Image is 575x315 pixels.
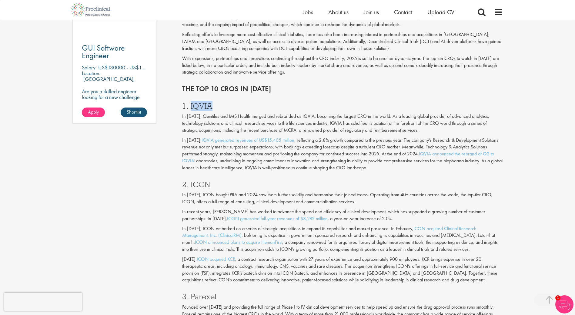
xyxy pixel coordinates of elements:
[197,256,235,262] a: ICON acquired KCR
[227,215,328,222] a: ICON generated full-year revenues of $8,282 million
[182,256,503,283] p: [DATE], , a contract research organisation with 27 years of experience and approximately 900 empl...
[182,31,503,52] p: Reflecting efforts to leverage more cost-effective clinical trial sites, there has also been incr...
[182,55,503,76] p: With expansions, partnerships and innovations continuing throughout the CRO industry, 2025 is set...
[202,137,294,143] a: IQVIA generated revenues of US$15,405 million
[427,8,454,16] a: Upload CV
[182,85,503,93] h2: The top 10 CROs in [DATE]
[182,151,494,164] a: IQVIA announced the rebrand of Q2 to IQVIA
[82,75,135,88] p: [GEOGRAPHIC_DATA], [GEOGRAPHIC_DATA]
[182,293,503,300] h3: 3. Parexel
[182,181,503,188] h3: 2. ICON
[364,8,379,16] a: Join us
[121,108,147,117] a: Shortlist
[195,239,282,245] a: ICON announced plans to acquire HumanFirst
[182,137,503,171] p: In [DATE], , reflecting a 2.8% growth compared to the previous year. The company’s Research & Dev...
[303,8,313,16] a: Jobs
[182,191,503,205] p: In [DATE], ICON bought PRA and 2024 saw them further solidify and harmonise their joined teams. O...
[328,8,349,16] a: About us
[182,102,503,110] h3: 1. IQVIA
[82,64,95,71] span: Salary
[555,295,573,313] img: Chatbot
[82,70,100,77] span: Location:
[82,88,147,117] p: Are you a skilled engineer looking for a new challenge where you can shape the future of healthca...
[82,43,125,61] span: GUI Software Engineer
[4,293,82,311] iframe: reCAPTCHA
[182,208,503,222] p: In recent years, [PERSON_NAME] has worked to advance the speed and efficiency of clinical develop...
[98,64,179,71] p: US$130000 - US$150000 per annum
[555,295,560,300] span: 1
[88,109,99,115] span: Apply
[182,225,476,239] a: ICON acquired Clinical Research Management, Inc. (ClinicalRM)
[182,225,503,253] p: In [DATE], ICON embarked on a series of strategic acquisitions to expand its capabilities and mar...
[82,108,105,117] a: Apply
[182,113,503,134] p: In [DATE], Quintiles and IMS Health merged and rebranded as IQVIA, becoming the largest CRO in th...
[82,44,147,59] a: GUI Software Engineer
[394,8,412,16] a: Contact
